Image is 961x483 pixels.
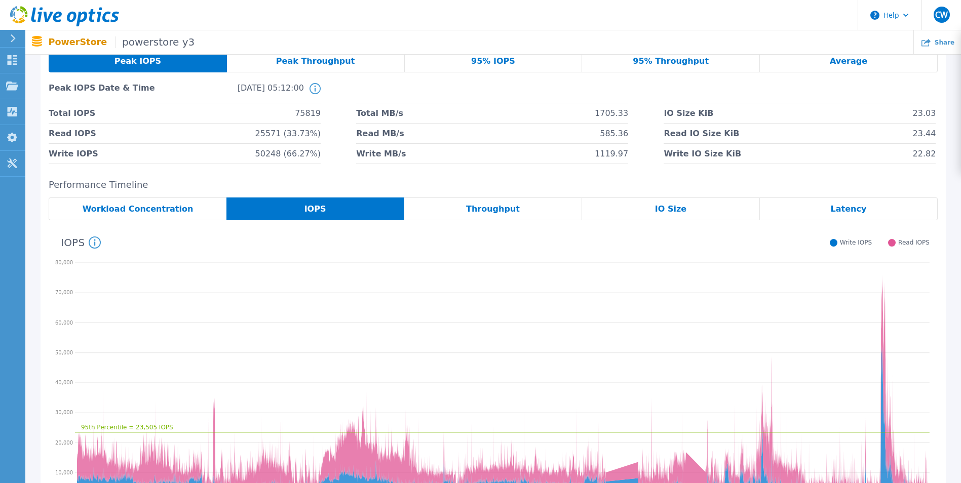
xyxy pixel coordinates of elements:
[81,424,173,431] text: 95th Percentile = 23,505 IOPS
[840,239,872,247] span: Write IOPS
[913,103,936,123] span: 23.03
[913,144,936,164] span: 22.82
[913,124,936,143] span: 23.44
[114,57,161,65] span: Peak IOPS
[304,205,326,213] span: IOPS
[600,124,628,143] span: 585.36
[356,124,404,143] span: Read MB/s
[49,83,176,103] span: Peak IOPS Date & Time
[633,57,709,65] span: 95% Throughput
[55,290,73,296] text: 70,000
[255,124,321,143] span: 25571 (33.73%)
[49,36,195,48] p: PowerStore
[595,103,628,123] span: 1705.33
[49,180,938,190] h2: Performance Timeline
[655,205,686,213] span: IO Size
[176,83,304,103] span: [DATE] 05:12:00
[255,144,321,164] span: 50248 (66.27%)
[471,57,515,65] span: 95% IOPS
[115,36,195,48] span: powerstore y3
[83,205,194,213] span: Workload Concentration
[831,205,867,213] span: Latency
[55,380,73,385] text: 40,000
[830,57,867,65] span: Average
[295,103,321,123] span: 75819
[664,103,713,123] span: IO Size KiB
[356,144,406,164] span: Write MB/s
[49,124,96,143] span: Read IOPS
[61,236,101,249] h4: IOPS
[276,57,355,65] span: Peak Throughput
[935,11,948,19] span: CW
[49,103,95,123] span: Total IOPS
[55,410,73,416] text: 30,000
[664,124,739,143] span: Read IO Size KiB
[935,39,954,46] span: Share
[595,144,628,164] span: 1119.97
[664,144,741,164] span: Write IO Size KiB
[55,320,73,326] text: 60,000
[466,205,520,213] span: Throughput
[898,239,930,247] span: Read IOPS
[49,144,98,164] span: Write IOPS
[356,103,403,123] span: Total MB/s
[55,260,73,265] text: 80,000
[55,470,73,475] text: 10,000
[55,350,73,355] text: 50,000
[55,440,73,446] text: 20,000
